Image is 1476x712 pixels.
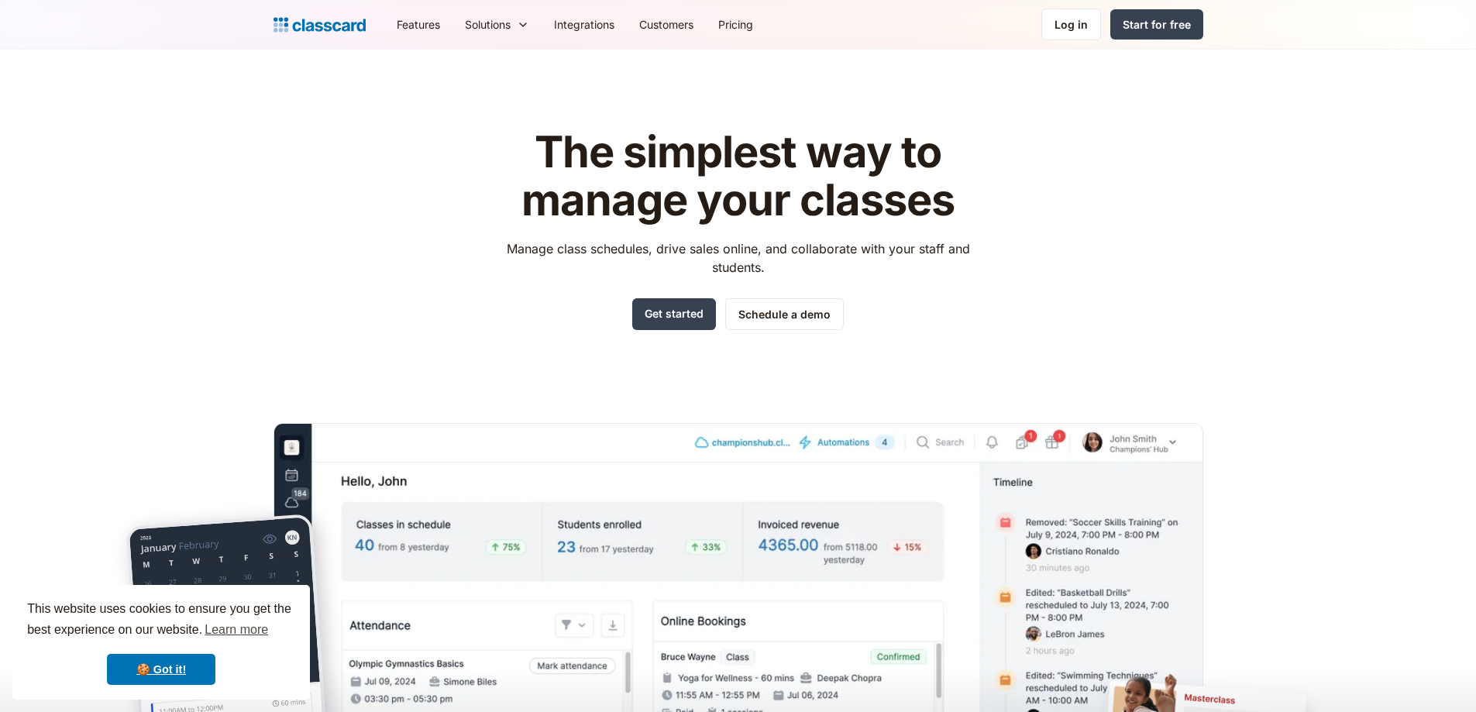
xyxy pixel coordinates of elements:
div: Solutions [465,16,511,33]
h1: The simplest way to manage your classes [492,129,984,224]
a: Schedule a demo [725,298,844,330]
p: Manage class schedules, drive sales online, and collaborate with your staff and students. [492,239,984,277]
a: home [274,14,366,36]
div: Start for free [1123,16,1191,33]
a: Integrations [542,7,627,42]
a: Features [384,7,452,42]
a: dismiss cookie message [107,654,215,685]
a: learn more about cookies [202,618,270,641]
a: Pricing [706,7,766,42]
span: This website uses cookies to ensure you get the best experience on our website. [27,600,295,641]
a: Get started [632,298,716,330]
div: Log in [1055,16,1088,33]
a: Start for free [1110,9,1203,40]
div: Solutions [452,7,542,42]
a: Log in [1041,9,1101,40]
div: cookieconsent [12,585,310,700]
a: Customers [627,7,706,42]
